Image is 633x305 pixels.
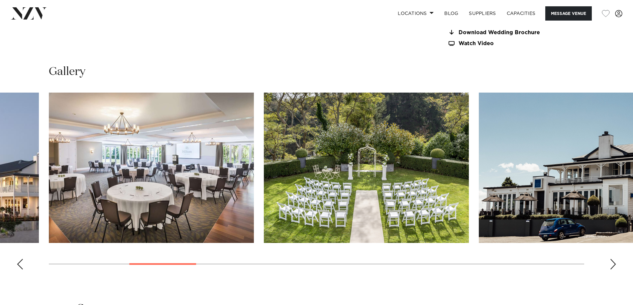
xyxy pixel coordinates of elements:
a: Capacities [501,6,541,21]
a: Watch Video [448,41,556,46]
swiper-slide: 4 / 20 [49,93,254,243]
a: SUPPLIERS [464,6,501,21]
a: Download Wedding Brochure [448,30,556,36]
img: nzv-logo.png [11,7,47,19]
h2: Gallery [49,64,85,79]
a: Locations [392,6,439,21]
a: BLOG [439,6,464,21]
swiper-slide: 5 / 20 [264,93,469,243]
button: Message Venue [545,6,592,21]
